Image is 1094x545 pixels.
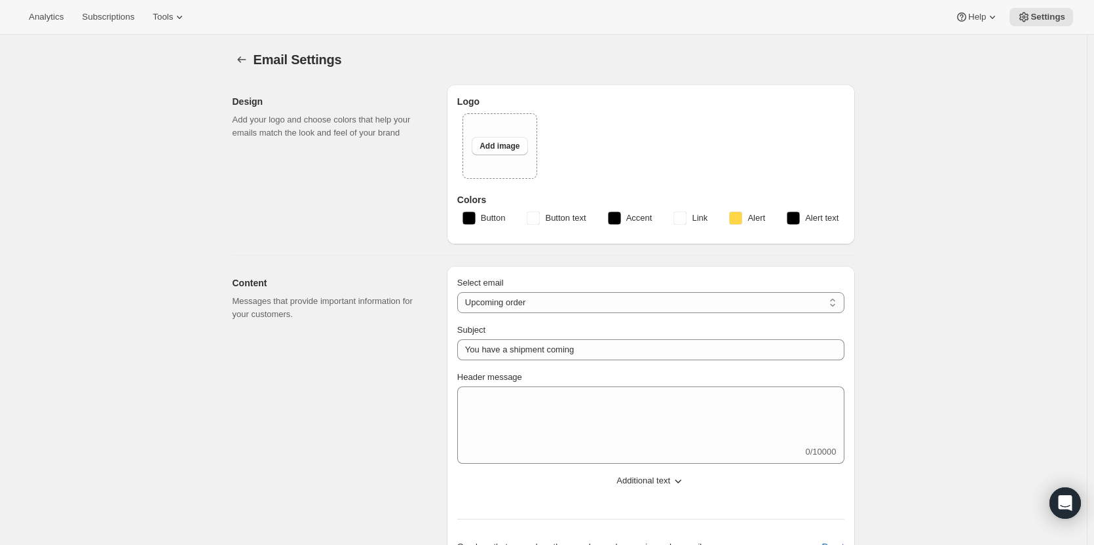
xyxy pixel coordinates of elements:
[779,208,846,229] button: Alert text
[626,212,652,225] span: Accent
[616,474,670,487] span: Additional text
[254,52,342,67] span: Email Settings
[233,295,426,321] p: Messages that provide important information for your customers.
[519,208,594,229] button: Button text
[457,325,485,335] span: Subject
[74,8,142,26] button: Subscriptions
[968,12,986,22] span: Help
[233,276,426,290] h2: Content
[747,212,765,225] span: Alert
[145,8,194,26] button: Tools
[721,208,773,229] button: Alert
[805,212,839,225] span: Alert text
[449,470,852,491] button: Additional text
[233,50,251,69] button: Settings
[233,113,426,140] p: Add your logo and choose colors that help your emails match the look and feel of your brand
[233,95,426,108] h2: Design
[455,208,514,229] button: Button
[545,212,586,225] span: Button text
[457,95,844,108] h3: Logo
[666,208,715,229] button: Link
[153,12,173,22] span: Tools
[947,8,1007,26] button: Help
[457,278,504,288] span: Select email
[692,212,707,225] span: Link
[600,208,660,229] button: Accent
[1030,12,1065,22] span: Settings
[1009,8,1073,26] button: Settings
[21,8,71,26] button: Analytics
[29,12,64,22] span: Analytics
[480,141,519,151] span: Add image
[1049,487,1081,519] div: Open Intercom Messenger
[457,193,844,206] h3: Colors
[472,137,527,155] button: Add image
[457,372,522,382] span: Header message
[82,12,134,22] span: Subscriptions
[481,212,506,225] span: Button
